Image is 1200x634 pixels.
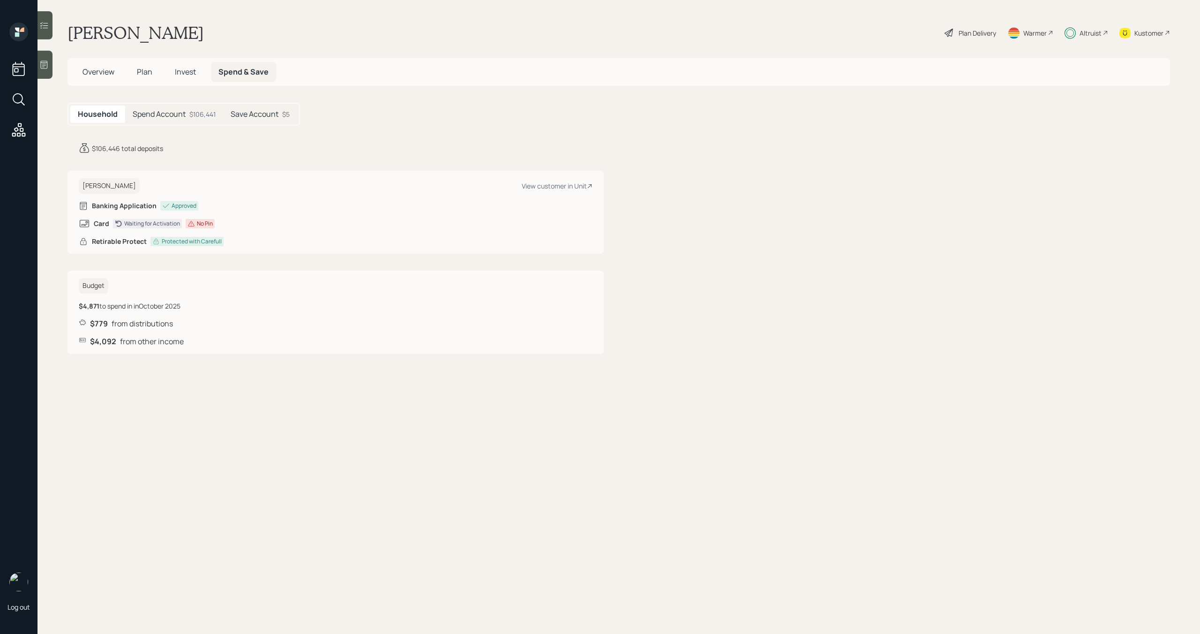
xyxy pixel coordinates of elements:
h5: Save Account [231,110,278,119]
h6: Card [94,220,109,228]
div: Protected with Carefull [162,237,222,246]
div: $106,446 total deposits [92,143,163,153]
div: Plan Delivery [959,28,996,38]
div: Kustomer [1134,28,1163,38]
b: $4,092 [90,336,116,347]
h5: Household [78,110,118,119]
b: $4,871 [79,302,99,310]
div: Waiting for Activation [124,219,180,228]
div: $5 [282,109,290,119]
div: View customer in Unit [522,181,592,190]
div: No Pin [197,219,213,228]
div: Warmer [1023,28,1047,38]
div: from distributions [79,318,592,329]
img: michael-russo-headshot.png [9,573,28,591]
span: Overview [82,67,114,77]
div: Approved [172,202,196,210]
div: from other income [79,336,592,347]
div: Log out [7,603,30,611]
h6: [PERSON_NAME] [79,178,140,194]
h5: Spend Account [133,110,186,119]
h6: Banking Application [92,202,157,210]
div: $106,441 [189,109,216,119]
span: Plan [137,67,152,77]
h6: Retirable Protect [92,238,147,246]
span: Invest [175,67,196,77]
h6: Budget [79,278,108,294]
div: to spend in in October 2025 [79,301,180,311]
div: Altruist [1080,28,1102,38]
b: $779 [90,318,108,329]
h1: [PERSON_NAME] [67,23,204,43]
span: Spend & Save [218,67,269,77]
